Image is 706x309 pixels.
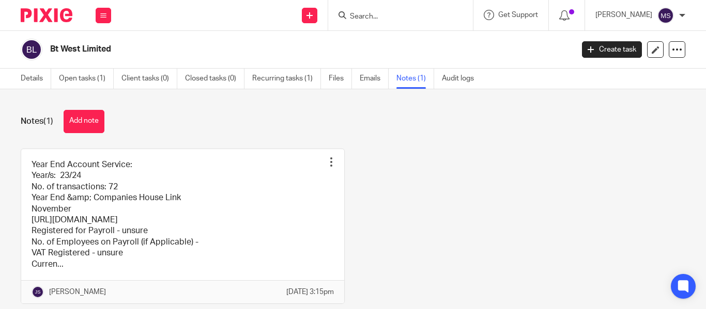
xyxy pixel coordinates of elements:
[49,287,106,297] p: [PERSON_NAME]
[21,69,51,89] a: Details
[498,11,538,19] span: Get Support
[442,69,482,89] a: Audit logs
[59,69,114,89] a: Open tasks (1)
[329,69,352,89] a: Files
[657,7,674,24] img: svg%3E
[21,39,42,60] img: svg%3E
[349,12,442,22] input: Search
[32,286,44,298] img: svg%3E
[360,69,389,89] a: Emails
[43,117,53,125] span: (1)
[21,8,72,22] img: Pixie
[582,41,642,58] a: Create task
[185,69,244,89] a: Closed tasks (0)
[21,116,53,127] h1: Notes
[50,44,463,55] h2: Bt West Limited
[595,10,652,20] p: [PERSON_NAME]
[252,69,321,89] a: Recurring tasks (1)
[286,287,334,297] p: [DATE] 3:15pm
[396,69,434,89] a: Notes (1)
[121,69,177,89] a: Client tasks (0)
[64,110,104,133] button: Add note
